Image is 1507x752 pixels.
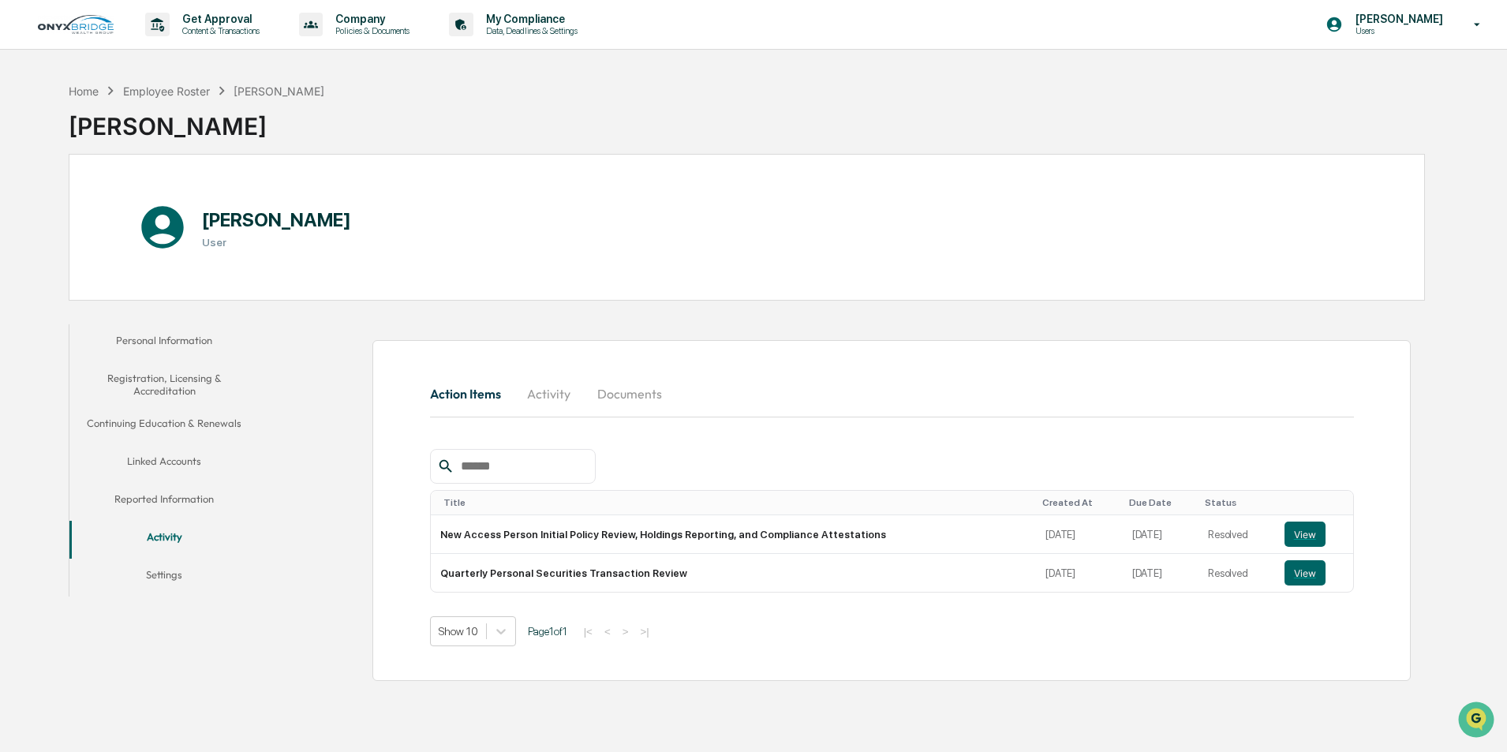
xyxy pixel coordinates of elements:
span: Attestations [130,199,196,215]
td: [DATE] [1036,554,1123,592]
img: logo [38,15,114,34]
p: Get Approval [170,13,267,25]
button: >| [635,625,653,638]
p: Users [1343,25,1451,36]
p: [PERSON_NAME] [1343,13,1451,25]
div: Toggle SortBy [443,497,1030,508]
div: Toggle SortBy [1288,497,1347,508]
td: Resolved [1198,515,1274,554]
button: Linked Accounts [69,445,259,483]
button: |< [579,625,597,638]
a: View [1285,560,1344,586]
div: 🔎 [16,230,28,243]
div: 🖐️ [16,200,28,213]
td: [DATE] [1123,554,1198,592]
div: Employee Roster [123,84,210,98]
button: Settings [69,559,259,597]
p: Company [323,13,417,25]
button: Registration, Licensing & Accreditation [69,362,259,407]
a: 🗄️Attestations [108,193,202,221]
td: New Access Person Initial Policy Review, Holdings Reporting, and Compliance Attestations [431,515,1037,554]
p: My Compliance [473,13,585,25]
div: We're offline, we'll be back soon [54,137,206,149]
p: How can we help? [16,33,287,58]
div: [PERSON_NAME] [69,99,324,140]
div: Toggle SortBy [1042,497,1116,508]
span: Page 1 of 1 [528,625,567,638]
button: Activity [514,375,585,413]
a: 🔎Data Lookup [9,223,106,251]
td: Resolved [1198,554,1274,592]
button: Action Items [430,375,514,413]
button: Documents [585,375,675,413]
button: View [1285,522,1326,547]
div: secondary tabs example [69,324,259,597]
h1: [PERSON_NAME] [202,208,351,231]
td: [DATE] [1123,515,1198,554]
p: Policies & Documents [323,25,417,36]
p: Content & Transactions [170,25,267,36]
span: Preclearance [32,199,102,215]
h3: User [202,236,351,249]
span: Pylon [157,268,191,279]
td: [DATE] [1036,515,1123,554]
span: Data Lookup [32,229,99,245]
button: Activity [69,521,259,559]
img: 1746055101610-c473b297-6a78-478c-a979-82029cc54cd1 [16,121,44,149]
button: Reported Information [69,483,259,521]
a: Powered byPylon [111,267,191,279]
div: 🗄️ [114,200,127,213]
button: Continuing Education & Renewals [69,407,259,445]
div: Toggle SortBy [1129,497,1192,508]
div: Home [69,84,99,98]
button: Personal Information [69,324,259,362]
a: View [1285,522,1344,547]
div: [PERSON_NAME] [234,84,324,98]
button: > [618,625,634,638]
p: Data, Deadlines & Settings [473,25,585,36]
div: Toggle SortBy [1205,497,1268,508]
button: < [600,625,615,638]
a: 🖐️Preclearance [9,193,108,221]
iframe: Open customer support [1457,700,1499,743]
button: View [1285,560,1326,586]
td: Quarterly Personal Securities Transaction Review [431,554,1037,592]
div: secondary tabs example [430,375,1354,413]
div: Start new chat [54,121,259,137]
button: Start new chat [268,125,287,144]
